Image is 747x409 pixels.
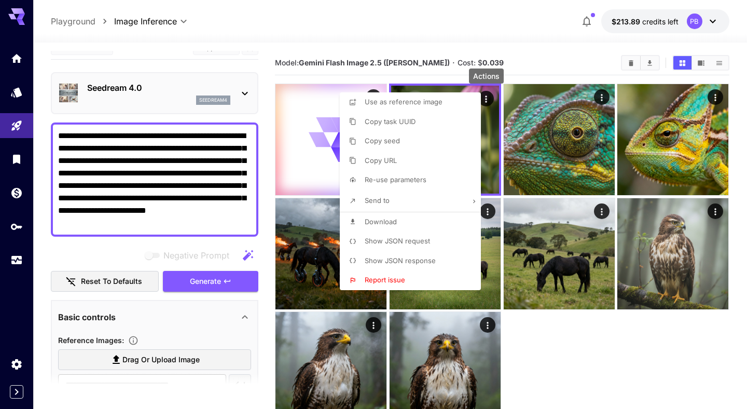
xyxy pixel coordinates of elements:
[365,217,397,226] span: Download
[365,98,442,106] span: Use as reference image
[365,156,397,165] span: Copy URL
[469,69,504,84] div: Actions
[365,237,430,245] span: Show JSON request
[365,196,390,204] span: Send to
[365,117,416,126] span: Copy task UUID
[365,175,426,184] span: Re-use parameters
[365,137,400,145] span: Copy seed
[365,276,405,284] span: Report issue
[365,256,436,265] span: Show JSON response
